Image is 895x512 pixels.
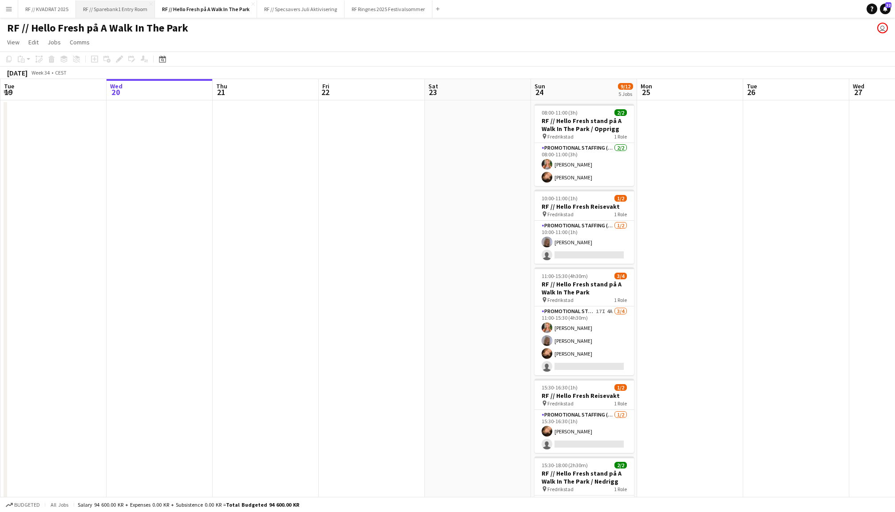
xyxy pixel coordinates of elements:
[535,190,634,264] app-job-card: 10:00-11:00 (1h)1/2RF // Hello Fresh Reisevakt Fredrikstad1 RolePromotional Staffing (Promotional...
[535,379,634,453] app-job-card: 15:30-16:30 (1h)1/2RF // Hello Fresh Reisevakt Fredrikstad1 RolePromotional Staffing (Promotional...
[614,195,627,202] span: 1/2
[345,0,432,18] button: RF Ringnes 2025 Festivalsommer
[614,384,627,391] span: 1/2
[76,0,155,18] button: RF // Sparebank1 Entry Room
[547,486,574,492] span: Fredrikstad
[614,211,627,218] span: 1 Role
[535,117,634,133] h3: RF // Hello Fresh stand på A Walk In The Park / Opprigg
[66,36,93,48] a: Comms
[535,143,634,186] app-card-role: Promotional Staffing (Promotional Staff)2/208:00-11:00 (3h)[PERSON_NAME][PERSON_NAME]
[428,82,438,90] span: Sat
[4,82,14,90] span: Tue
[321,87,329,97] span: 22
[542,462,588,468] span: 15:30-18:00 (2h30m)
[614,486,627,492] span: 1 Role
[216,82,227,90] span: Thu
[215,87,227,97] span: 21
[109,87,123,97] span: 20
[535,306,634,375] app-card-role: Promotional Staffing (Promotional Staff)17I4A3/411:00-15:30 (4h30m)[PERSON_NAME][PERSON_NAME][PER...
[28,38,39,46] span: Edit
[542,273,588,279] span: 11:00-15:30 (4h30m)
[853,82,864,90] span: Wed
[542,384,578,391] span: 15:30-16:30 (1h)
[535,104,634,186] app-job-card: 08:00-11:00 (3h)2/2RF // Hello Fresh stand på A Walk In The Park / Opprigg Fredrikstad1 RolePromo...
[44,36,64,48] a: Jobs
[226,501,299,508] span: Total Budgeted 94 600.00 KR
[614,462,627,468] span: 2/2
[535,392,634,400] h3: RF // Hello Fresh Reisevakt
[542,109,578,116] span: 08:00-11:00 (3h)
[4,36,23,48] a: View
[535,202,634,210] h3: RF // Hello Fresh Reisevakt
[885,2,891,8] span: 32
[618,91,633,97] div: 5 Jobs
[29,69,51,76] span: Week 34
[747,82,757,90] span: Tue
[55,69,67,76] div: CEST
[547,400,574,407] span: Fredrikstad
[70,38,90,46] span: Comms
[614,273,627,279] span: 3/4
[110,82,123,90] span: Wed
[535,469,634,485] h3: RF // Hello Fresh stand på A Walk In The Park / Nedrigg
[535,267,634,375] app-job-card: 11:00-15:30 (4h30m)3/4RF // Hello Fresh stand på A Walk In The Park Fredrikstad1 RolePromotional ...
[618,83,633,90] span: 9/12
[877,23,888,33] app-user-avatar: Marit Holvik
[427,87,438,97] span: 23
[3,87,14,97] span: 19
[535,280,634,296] h3: RF // Hello Fresh stand på A Walk In The Park
[257,0,345,18] button: RF // Specsavers Juli Aktivisering
[535,82,545,90] span: Sun
[547,297,574,303] span: Fredrikstad
[547,133,574,140] span: Fredrikstad
[25,36,42,48] a: Edit
[49,501,70,508] span: All jobs
[614,297,627,303] span: 1 Role
[880,4,891,14] a: 32
[547,211,574,218] span: Fredrikstad
[535,410,634,453] app-card-role: Promotional Staffing (Promotional Staff)1/215:30-16:30 (1h)[PERSON_NAME]
[48,38,61,46] span: Jobs
[7,38,20,46] span: View
[745,87,757,97] span: 26
[7,21,188,35] h1: RF // Hello Fresh på A Walk In The Park
[641,82,652,90] span: Mon
[614,400,627,407] span: 1 Role
[851,87,864,97] span: 27
[14,502,40,508] span: Budgeted
[7,68,28,77] div: [DATE]
[535,221,634,264] app-card-role: Promotional Staffing (Promotional Staff)1/210:00-11:00 (1h)[PERSON_NAME]
[4,500,41,510] button: Budgeted
[533,87,545,97] span: 24
[78,501,299,508] div: Salary 94 600.00 KR + Expenses 0.00 KR + Subsistence 0.00 KR =
[639,87,652,97] span: 25
[542,195,578,202] span: 10:00-11:00 (1h)
[155,0,257,18] button: RF // Hello Fresh på A Walk In The Park
[614,109,627,116] span: 2/2
[18,0,76,18] button: RF // KVADRAT 2025
[614,133,627,140] span: 1 Role
[322,82,329,90] span: Fri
